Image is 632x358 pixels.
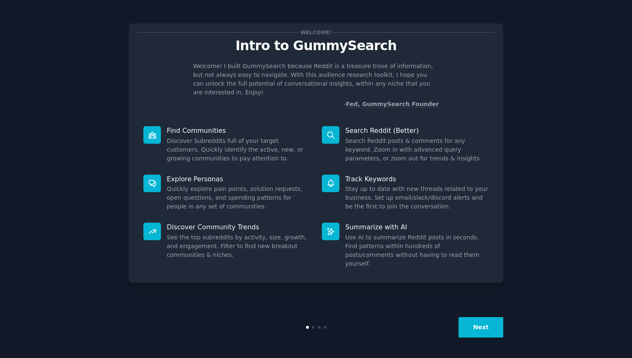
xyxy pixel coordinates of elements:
dd: Search Reddit posts & comments for any keyword. Zoom in with advanced query parameters, or zoom o... [345,137,489,163]
p: Summarize with AI [345,223,489,231]
p: Search Reddit (Better) [345,126,489,135]
span: Welcome! [299,28,333,37]
button: Next [459,317,503,338]
dd: Use AI to summarize Reddit posts in seconds. Find patterns within hundreds of posts/comments with... [345,233,489,268]
dd: See the top subreddits by activity, size, growth, and engagement. Filter to find new breakout com... [167,233,310,259]
p: Track Keywords [345,175,489,183]
dd: Quickly explore pain points, solution requests, open questions, and spending patterns for people ... [167,185,310,211]
div: - [344,100,439,109]
p: Find Communities [167,126,310,135]
p: Discover Community Trends [167,223,310,231]
p: Explore Personas [167,175,310,183]
p: Intro to GummySearch [138,38,494,53]
dd: Discover Subreddits full of your target customers. Quickly identify the active, new, or growing c... [167,137,310,163]
a: Fed, GummySearch Founder [346,101,439,108]
dd: Stay up to date with new threads related to your business. Set up email/slack/discord alerts and ... [345,185,489,211]
p: Welcome! I built GummySearch because Reddit is a treasure trove of information, but not always ea... [193,62,439,97]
